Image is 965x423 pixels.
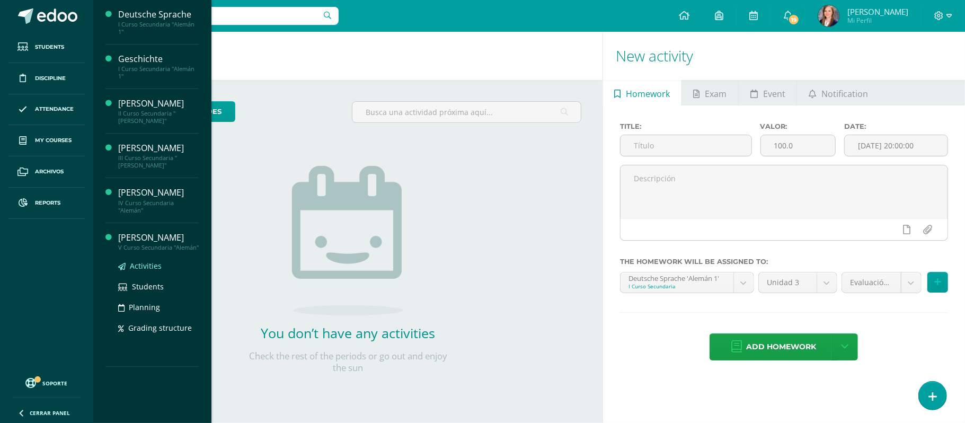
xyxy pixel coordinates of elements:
[8,32,85,63] a: Students
[761,135,836,156] input: Puntos máximos
[616,32,952,80] h1: New activity
[35,168,64,176] span: Archivos
[352,102,580,122] input: Busca una actividad próxima aquí...
[845,135,948,156] input: Fecha de entrega
[118,187,199,214] a: [PERSON_NAME]IV Curso Secundaria "Alemán"
[682,80,738,105] a: Exam
[118,142,199,154] div: [PERSON_NAME]
[35,74,66,83] span: Discipline
[35,105,74,113] span: Attendance
[759,272,837,293] a: Unidad 3
[132,281,164,292] span: Students
[118,187,199,199] div: [PERSON_NAME]
[118,110,199,125] div: II Curso Secundaria "[PERSON_NAME]"
[844,122,948,130] label: Date:
[739,80,796,105] a: Event
[760,122,836,130] label: Valor:
[797,80,879,105] a: Notification
[43,380,68,387] span: Soporte
[118,199,199,214] div: IV Curso Secundaria "Alemán"
[628,283,725,290] div: I Curso Secundaria
[8,156,85,188] a: Archivos
[763,81,785,107] span: Event
[821,81,868,107] span: Notification
[118,65,199,80] div: I Curso Secundaria "Alemán 1"
[620,122,752,130] label: Title:
[603,80,681,105] a: Homework
[35,199,60,207] span: Reports
[842,272,921,293] a: Evaluación bimestral (escrita) / Abschlussprüfung vom Bimester (schriftlich) (30.0%)
[8,94,85,126] a: Attendance
[118,98,199,110] div: [PERSON_NAME]
[626,81,670,107] span: Homework
[118,8,199,36] a: Deutsche SpracheI Curso Secundaria "Alemán 1"
[35,43,64,51] span: Students
[8,125,85,156] a: My courses
[746,334,816,360] span: Add homework
[118,280,199,293] a: Students
[118,142,199,169] a: [PERSON_NAME]III Curso Secundaria "[PERSON_NAME]"
[292,166,403,315] img: no_activities.png
[118,301,199,313] a: Planning
[35,136,72,145] span: My courses
[118,53,199,80] a: GeschichteI Curso Secundaria "Alemán 1"
[705,81,727,107] span: Exam
[620,258,948,266] label: The homework will be assigned to:
[788,14,800,25] span: 19
[118,154,199,169] div: III Curso Secundaria "[PERSON_NAME]"
[118,322,199,334] a: Grading structure
[118,260,199,272] a: Activities
[8,63,85,94] a: Discipline
[242,324,454,342] h2: You don’t have any activities
[118,232,199,244] div: [PERSON_NAME]
[767,272,809,293] span: Unidad 3
[847,6,908,17] span: [PERSON_NAME]
[621,135,751,156] input: Título
[118,21,199,36] div: I Curso Secundaria "Alemán 1"
[8,188,85,219] a: Reports
[118,53,199,65] div: Geschichte
[106,32,590,80] h1: Activities
[30,409,70,417] span: Cerrar panel
[118,8,199,21] div: Deutsche Sprache
[628,272,725,283] div: Deutsche Sprache 'Alemán 1'
[129,302,160,312] span: Planning
[818,5,839,27] img: 30b41a60147bfd045cc6c38be83b16e6.png
[118,232,199,251] a: [PERSON_NAME]V Curso Secundaria "Alemán"
[130,261,162,271] span: Activities
[13,375,81,390] a: Soporte
[847,16,908,25] span: Mi Perfil
[128,323,192,333] span: Grading structure
[242,350,454,374] p: Check the rest of the periods or go out and enjoy the sun
[118,98,199,125] a: [PERSON_NAME]II Curso Secundaria "[PERSON_NAME]"
[118,244,199,251] div: V Curso Secundaria "Alemán"
[850,272,893,293] span: Evaluación bimestral (escrita) / Abschlussprüfung vom Bimester (schriftlich) (30.0%)
[100,7,339,25] input: Search a user…
[621,272,754,293] a: Deutsche Sprache 'Alemán 1'I Curso Secundaria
